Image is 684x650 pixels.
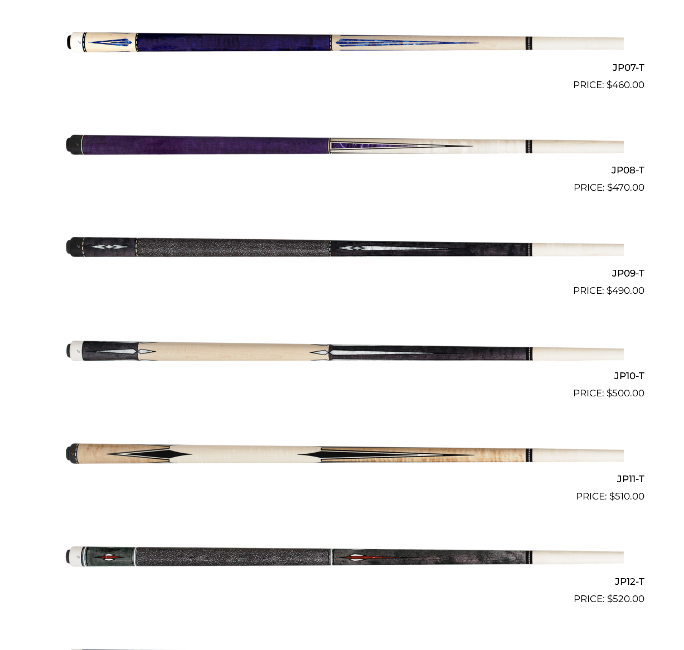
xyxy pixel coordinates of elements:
h2: JP07-T [40,57,644,78]
img: JP09-T [61,200,624,293]
bdi: 470.00 [607,182,644,193]
h2: JP11-T [40,468,644,489]
bdi: 520.00 [607,593,644,604]
a: JP08-T $470.00 [40,97,644,195]
span: $ [607,387,612,399]
span: $ [609,491,615,502]
h2: JP09-T [40,263,644,283]
img: JP10-T [61,303,624,396]
img: JP08-T [61,97,624,191]
span: $ [607,285,612,296]
a: JP12-T $520.00 [40,508,644,607]
h2: JP10-T [40,366,644,386]
a: JP11-T $510.00 [40,405,644,503]
img: JP12-T [61,508,624,602]
bdi: 500.00 [607,387,644,399]
bdi: 460.00 [607,79,644,90]
h2: JP08-T [40,160,644,181]
a: JP10-T $500.00 [40,303,644,401]
span: $ [607,79,612,90]
span: $ [607,593,613,604]
a: JP09-T $490.00 [40,200,644,298]
bdi: 490.00 [607,285,644,296]
img: JP11-T [61,405,624,499]
span: $ [607,182,613,193]
h2: JP12-T [40,571,644,592]
bdi: 510.00 [609,491,644,502]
